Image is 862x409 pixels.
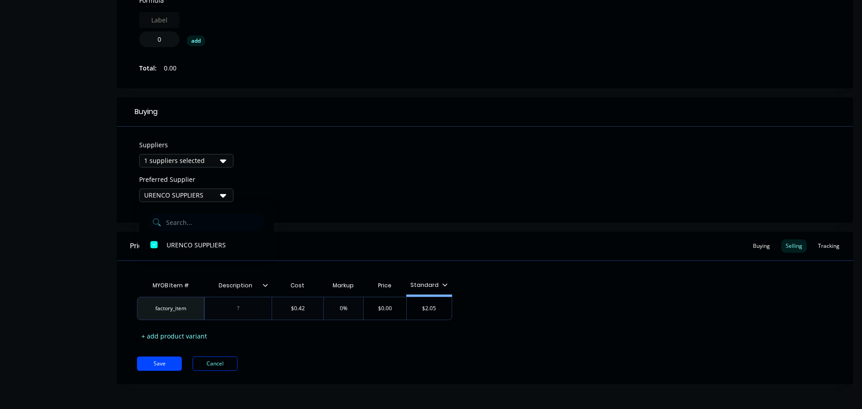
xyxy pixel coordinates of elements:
[139,31,180,47] input: Value
[144,156,216,165] div: 1 suppliers selected
[137,356,182,371] button: Save
[204,274,266,297] div: Description
[139,63,157,73] span: Total:
[410,281,448,289] div: Standard
[117,97,853,127] div: Buying
[165,213,260,231] input: Search...
[407,297,452,320] div: $2.05
[748,239,774,253] div: Buying
[363,277,406,295] div: Price
[164,63,176,73] span: 0.00
[139,140,233,150] label: Suppliers
[204,277,272,295] div: Description
[323,277,363,295] div: Markup
[139,175,233,184] label: Preferred Supplier
[781,239,807,253] div: Selling
[814,239,844,253] div: Tracking
[139,154,233,167] button: 1 suppliers selected
[167,240,256,249] div: URENCO SUPPLIERS
[362,297,407,320] div: $0.00
[272,297,323,320] div: $0.42
[139,12,180,28] input: Label
[193,356,237,371] button: Cancel
[137,297,452,320] div: factory_item$0.420%$0.00$2.05
[146,304,195,312] div: factory_item
[187,35,205,46] button: add
[137,329,211,343] div: + add product variant
[137,277,204,295] div: MYOB Item #
[321,297,366,320] div: 0%
[130,241,153,251] div: Pricing
[139,189,233,202] button: URENCO SUPPLIERS
[144,190,216,200] div: URENCO SUPPLIERS
[272,277,323,295] div: Cost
